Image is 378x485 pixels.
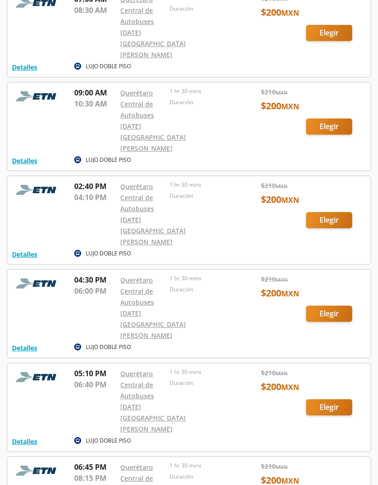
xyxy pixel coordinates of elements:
button: Detalles [12,343,37,353]
button: Detalles [12,249,37,259]
a: Querétaro [120,182,153,191]
a: Central de Autobuses [DATE][GEOGRAPHIC_DATA][PERSON_NAME] [120,287,186,340]
p: LUJO DOBLE PISO [86,249,131,258]
a: Central de Autobuses [DATE][GEOGRAPHIC_DATA][PERSON_NAME] [120,380,186,433]
button: Detalles [12,437,37,446]
a: Querétaro [120,463,153,472]
a: Central de Autobuses [DATE][GEOGRAPHIC_DATA][PERSON_NAME] [120,100,186,153]
a: Querétaro [120,89,153,97]
p: LUJO DOBLE PISO [86,62,131,71]
a: Querétaro [120,369,153,378]
p: LUJO DOBLE PISO [86,437,131,445]
button: Detalles [12,62,37,72]
p: LUJO DOBLE PISO [86,343,131,351]
a: Central de Autobuses [DATE][GEOGRAPHIC_DATA][PERSON_NAME] [120,6,186,59]
a: Querétaro [120,276,153,284]
a: Central de Autobuses [DATE][GEOGRAPHIC_DATA][PERSON_NAME] [120,193,186,246]
button: Detalles [12,156,37,166]
p: LUJO DOBLE PISO [86,156,131,164]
